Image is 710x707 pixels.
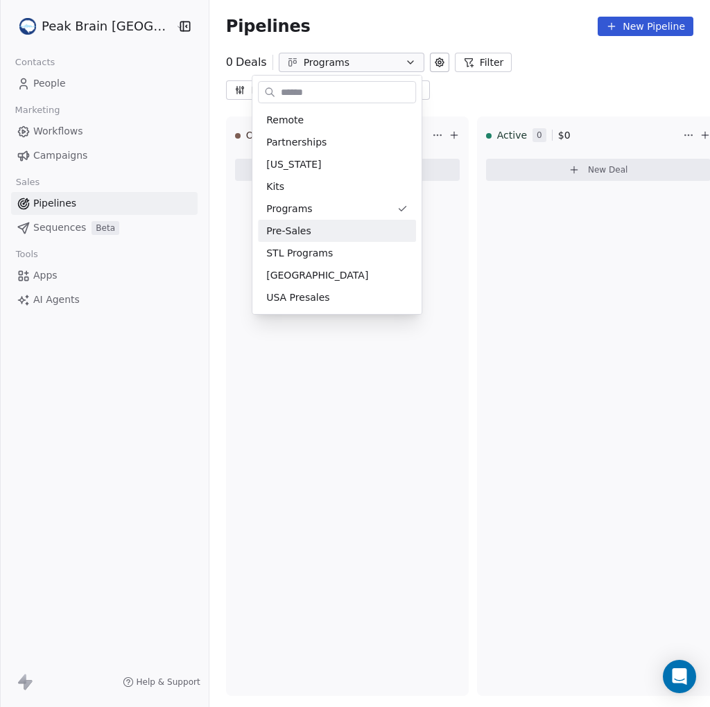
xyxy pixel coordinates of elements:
[266,246,333,261] span: STL Programs
[266,224,311,238] span: Pre-Sales
[266,268,368,283] span: [GEOGRAPHIC_DATA]
[266,202,312,216] span: Programs
[258,109,416,308] div: Suggestions
[266,135,327,150] span: Partnerships
[266,290,329,305] span: USA Presales
[266,157,321,172] span: [US_STATE]
[266,113,304,128] span: Remote
[266,180,284,194] span: Kits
